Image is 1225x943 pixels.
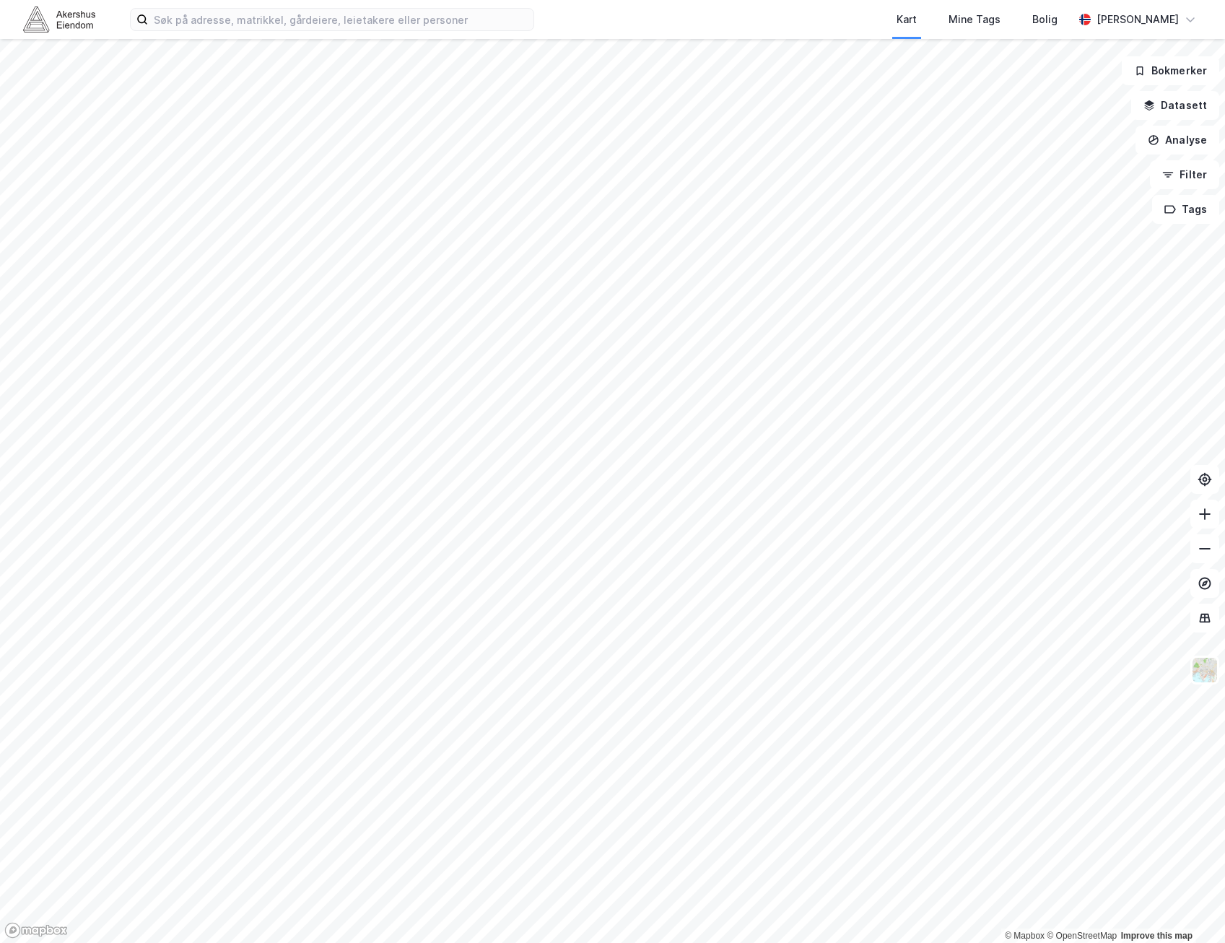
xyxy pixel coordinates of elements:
iframe: Chat Widget [1153,874,1225,943]
a: Mapbox [1005,931,1045,941]
div: Kontrollprogram for chat [1153,874,1225,943]
button: Analyse [1135,126,1219,155]
img: akershus-eiendom-logo.9091f326c980b4bce74ccdd9f866810c.svg [23,6,95,32]
button: Filter [1150,160,1219,189]
a: OpenStreetMap [1047,931,1117,941]
div: [PERSON_NAME] [1097,11,1179,28]
a: Improve this map [1121,931,1193,941]
div: Kart [897,11,917,28]
div: Mine Tags [949,11,1001,28]
img: Z [1191,656,1219,684]
button: Datasett [1131,91,1219,120]
input: Søk på adresse, matrikkel, gårdeiere, leietakere eller personer [148,9,533,30]
div: Bolig [1032,11,1058,28]
a: Mapbox homepage [4,922,68,939]
button: Bokmerker [1122,56,1219,85]
button: Tags [1152,195,1219,224]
